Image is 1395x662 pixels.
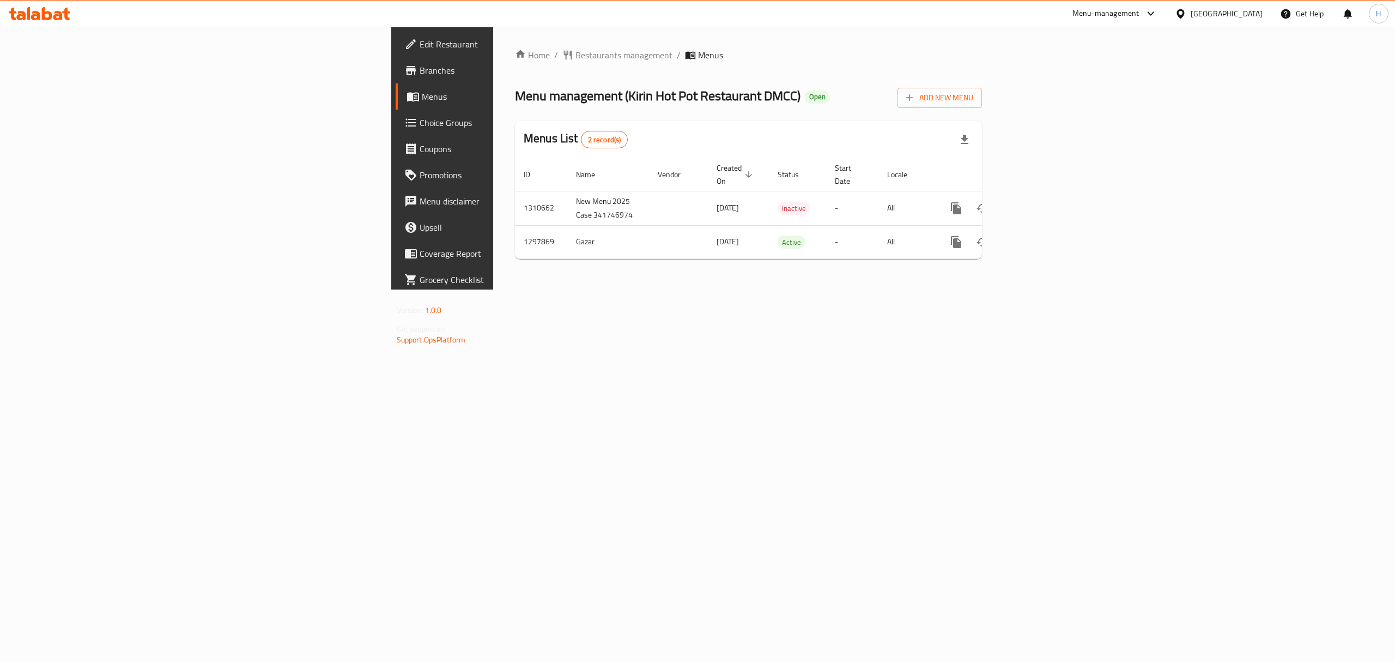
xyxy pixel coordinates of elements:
a: Coupons [396,136,624,162]
span: Vendor [658,168,695,181]
td: - [826,225,878,258]
span: Branches [420,64,616,77]
span: Inactive [778,202,810,215]
button: more [943,229,969,255]
button: Change Status [969,229,996,255]
a: Upsell [396,214,624,240]
h2: Menus List [524,130,628,148]
a: Choice Groups [396,110,624,136]
span: Name [576,168,609,181]
td: All [878,225,935,258]
a: Grocery Checklist [396,267,624,293]
span: Add New Menu [906,91,973,105]
div: Total records count [581,131,628,148]
span: 1.0.0 [425,303,442,317]
span: Menu management ( Kirin Hot Pot Restaurant DMCC ) [515,83,800,108]
table: enhanced table [515,158,1057,259]
span: Version: [397,303,423,317]
button: more [943,195,969,221]
a: Edit Restaurant [396,31,624,57]
span: Upsell [420,221,616,234]
li: / [677,49,681,62]
button: Change Status [969,195,996,221]
a: Menu disclaimer [396,188,624,214]
button: Add New Menu [897,88,982,108]
span: Edit Restaurant [420,38,616,51]
span: Get support on: [397,322,447,336]
a: Menus [396,83,624,110]
div: Export file [951,127,978,153]
span: [DATE] [717,234,739,249]
span: Locale [887,168,921,181]
div: Active [778,236,805,249]
nav: breadcrumb [515,49,982,62]
span: Coverage Report [420,247,616,260]
td: - [826,191,878,225]
div: Menu-management [1072,7,1139,20]
span: Coupons [420,142,616,155]
span: Active [778,236,805,249]
span: Menus [422,90,616,103]
a: Coverage Report [396,240,624,267]
span: Open [805,92,830,101]
span: H [1376,8,1381,20]
span: 2 record(s) [581,135,628,145]
span: Choice Groups [420,116,616,129]
th: Actions [935,158,1057,191]
span: Status [778,168,813,181]
a: Branches [396,57,624,83]
span: Promotions [420,168,616,182]
span: ID [524,168,544,181]
a: Support.OpsPlatform [397,333,466,347]
span: Menus [698,49,723,62]
span: Menu disclaimer [420,195,616,208]
a: Promotions [396,162,624,188]
span: Grocery Checklist [420,273,616,286]
span: Start Date [835,161,865,188]
span: Created On [717,161,756,188]
td: All [878,191,935,225]
div: [GEOGRAPHIC_DATA] [1191,8,1263,20]
div: Open [805,91,830,104]
span: [DATE] [717,201,739,215]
